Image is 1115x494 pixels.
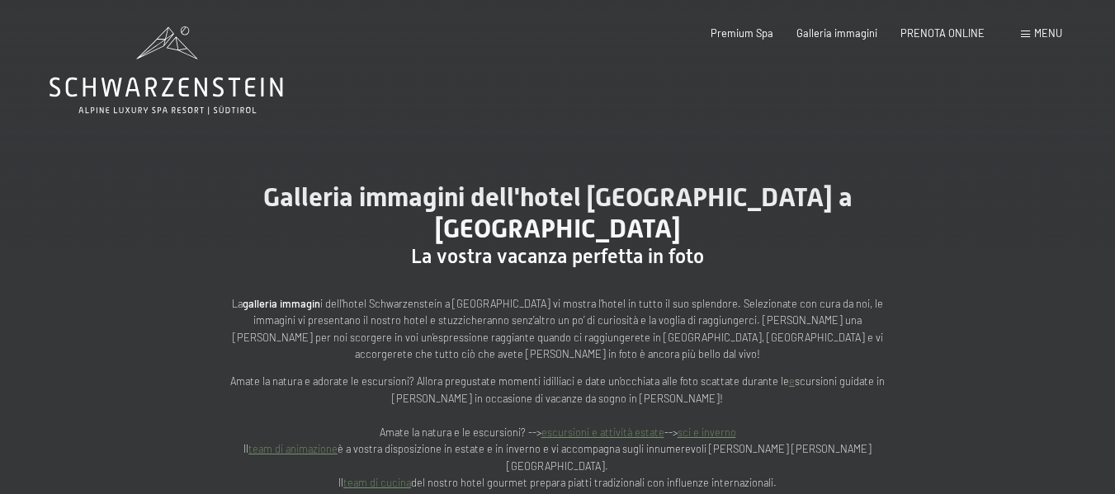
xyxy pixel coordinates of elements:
[248,442,338,455] a: team di animazione
[228,373,888,491] p: Amate la natura e adorate le escursioni? Allora pregustate momenti idilliaci e date un’occhiata a...
[796,26,877,40] a: Galleria immagini
[711,26,773,40] a: Premium Spa
[900,26,985,40] a: PRENOTA ONLINE
[263,181,853,244] span: Galleria immagini dell'hotel [GEOGRAPHIC_DATA] a [GEOGRAPHIC_DATA]
[228,295,888,363] p: La i dell’hotel Schwarzenstein a [GEOGRAPHIC_DATA] vi mostra l’hotel in tutto il suo splendore. S...
[541,426,664,439] a: escursioni e attività estate
[343,476,411,489] a: team di cucina
[243,297,320,310] strong: galleria immagin
[678,426,736,439] a: sci e inverno
[411,245,704,268] span: La vostra vacanza perfetta in foto
[789,374,795,388] a: e
[1034,26,1062,40] span: Menu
